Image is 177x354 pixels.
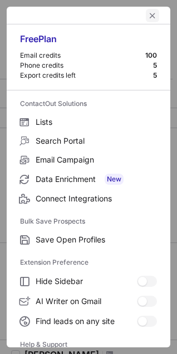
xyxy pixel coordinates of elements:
[20,336,157,353] label: Help & Support
[20,213,157,230] label: Bulk Save Prospects
[153,71,157,80] div: 5
[20,95,157,113] label: ContactOut Solutions
[7,150,170,169] label: Email Campaign
[7,169,170,189] label: Data Enrichment New
[36,235,157,245] span: Save Open Profiles
[20,61,153,70] div: Phone credits
[7,113,170,132] label: Lists
[7,132,170,150] label: Search Portal
[36,155,157,165] span: Email Campaign
[7,311,170,331] label: Find leads on any site
[36,117,157,127] span: Lists
[7,230,170,249] label: Save Open Profiles
[146,9,159,22] button: left-button
[36,316,137,326] span: Find leads on any site
[36,174,157,185] span: Data Enrichment
[36,296,137,306] span: AI Writer on Gmail
[153,61,157,70] div: 5
[36,194,157,204] span: Connect Integrations
[105,174,124,185] span: New
[20,33,157,51] div: Free Plan
[36,136,157,146] span: Search Portal
[20,51,145,60] div: Email credits
[7,189,170,208] label: Connect Integrations
[20,254,157,271] label: Extension Preference
[36,276,137,286] span: Hide Sidebar
[7,271,170,291] label: Hide Sidebar
[20,71,153,80] div: Export credits left
[7,291,170,311] label: AI Writer on Gmail
[145,51,157,60] div: 100
[18,10,29,21] button: right-button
